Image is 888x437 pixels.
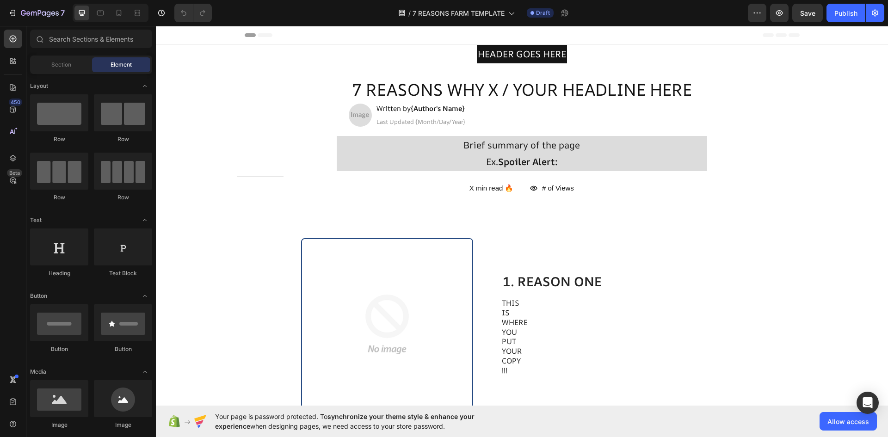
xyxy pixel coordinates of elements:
span: Draft [536,9,550,17]
div: Button [94,345,152,353]
div: Open Intercom Messenger [857,392,879,414]
span: Save [800,9,815,17]
p: WHERE [346,292,554,302]
div: Publish [834,8,857,18]
span: Toggle open [137,364,152,379]
div: Row [30,193,88,202]
p: !!! [346,340,554,350]
span: Your page is password protected. To when designing pages, we need access to your store password. [215,412,511,431]
div: Row [94,193,152,202]
span: Written by [221,78,309,87]
span: Layout [30,82,48,90]
p: YOU [346,302,554,311]
span: / [408,8,411,18]
div: 450 [9,98,22,106]
iframe: Design area [156,26,888,406]
span: Text [30,216,42,224]
div: Image [94,421,152,429]
div: Image [30,421,88,429]
img: no-image-2048-5e88c1b20e087fb7bbe9a3771824e743c244f437e4f8ba93bbf7b11b53f7824c_large.gif [146,213,317,384]
strong: Spoiler Alert: [342,129,402,142]
p: IS [346,282,554,292]
div: Row [94,135,152,143]
div: Text Block [94,269,152,277]
span: Element [111,61,132,69]
button: 7 [4,4,69,22]
p: THIS [346,272,554,282]
span: Toggle open [137,213,152,228]
span: Allow access [827,417,869,426]
span: 7 REASONS FARM TEMPLATE [413,8,505,18]
span: Media [30,368,46,376]
span: Section [51,61,71,69]
p: PUT [346,311,554,320]
h2: 1. REASON ONE [346,247,587,265]
span: # of Views [386,158,418,166]
div: Row [30,135,88,143]
div: Heading [30,269,88,277]
button: Save [792,4,823,22]
strong: {Author's Name} [255,78,309,87]
input: Search Sections & Elements [30,30,152,48]
span: Toggle open [137,79,152,93]
button: Allow access [820,412,877,431]
img: 2237x1678 [193,78,216,101]
span: Toggle open [137,289,152,303]
button: Publish [826,4,865,22]
p: COPY [346,330,554,340]
div: Undo/Redo [174,4,212,22]
div: Beta [7,169,22,177]
p: Ex. [182,128,550,144]
span: synchronize your theme style & enhance your experience [215,412,475,430]
p: Brief summary of the page [182,111,550,128]
p: YOUR [346,320,554,330]
span: Button [30,292,47,300]
p: 7 [61,7,65,18]
div: Button [30,345,88,353]
span: Last Updated {Month/Day/Year} [221,92,309,100]
span: X min read 🔥 [314,158,358,166]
